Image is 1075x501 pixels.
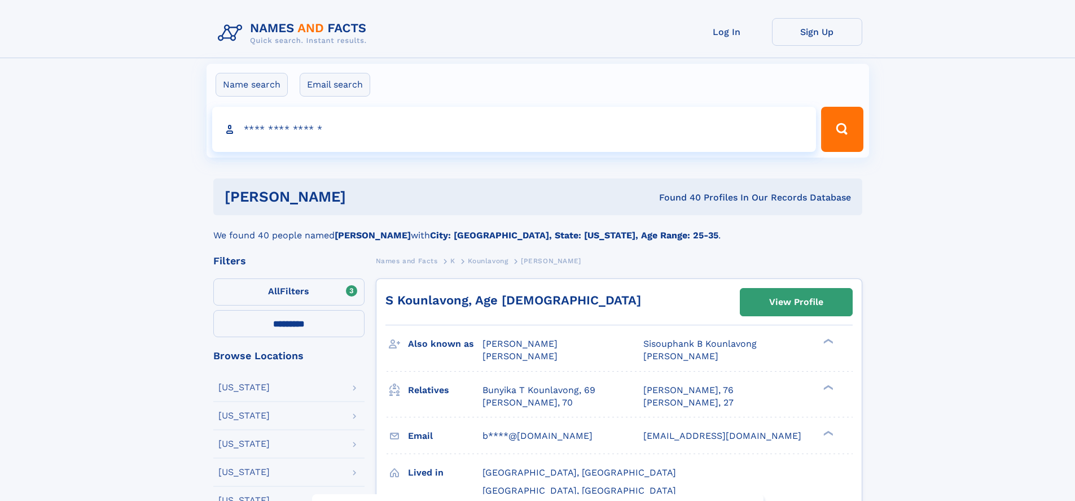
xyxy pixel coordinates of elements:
[769,289,823,315] div: View Profile
[482,467,676,478] span: [GEOGRAPHIC_DATA], [GEOGRAPHIC_DATA]
[213,18,376,49] img: Logo Names and Facts
[450,257,455,265] span: K
[218,383,270,392] div: [US_STATE]
[682,18,772,46] a: Log In
[482,351,558,361] span: [PERSON_NAME]
[502,191,851,204] div: Found 40 Profiles In Our Records Database
[216,73,288,97] label: Name search
[408,334,482,354] h3: Also known as
[643,338,757,349] span: Sisouphank B Kounlavong
[213,256,365,266] div: Filters
[643,397,734,409] a: [PERSON_NAME], 27
[335,230,411,241] b: [PERSON_NAME]
[482,397,573,409] a: [PERSON_NAME], 70
[482,338,558,349] span: [PERSON_NAME]
[468,257,508,265] span: Kounlavong
[408,381,482,400] h3: Relatives
[643,351,718,361] span: [PERSON_NAME]
[821,107,863,152] button: Search Button
[385,293,641,307] a: S Kounlavong, Age [DEMOGRAPHIC_DATA]
[268,286,280,297] span: All
[218,411,270,420] div: [US_STATE]
[643,430,801,441] span: [EMAIL_ADDRESS][DOMAIN_NAME]
[521,257,581,265] span: [PERSON_NAME]
[218,468,270,477] div: [US_STATE]
[213,278,365,306] label: Filters
[643,384,734,397] a: [PERSON_NAME], 76
[468,254,508,268] a: Kounlavong
[820,384,834,391] div: ❯
[225,190,503,204] h1: [PERSON_NAME]
[212,107,817,152] input: search input
[408,426,482,446] h3: Email
[450,254,455,268] a: K
[772,18,862,46] a: Sign Up
[740,289,852,316] a: View Profile
[213,215,862,242] div: We found 40 people named with .
[376,254,438,268] a: Names and Facts
[213,351,365,361] div: Browse Locations
[482,384,595,397] a: Bunyika T Kounlavong, 69
[820,338,834,345] div: ❯
[430,230,718,241] b: City: [GEOGRAPHIC_DATA], State: [US_STATE], Age Range: 25-35
[300,73,370,97] label: Email search
[820,429,834,437] div: ❯
[408,463,482,482] h3: Lived in
[482,485,676,496] span: [GEOGRAPHIC_DATA], [GEOGRAPHIC_DATA]
[218,439,270,448] div: [US_STATE]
